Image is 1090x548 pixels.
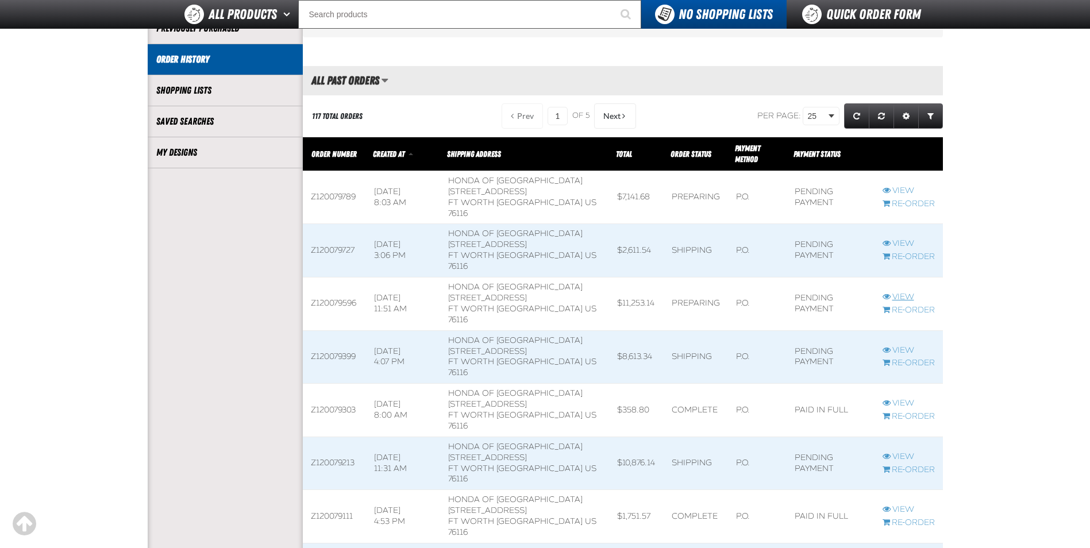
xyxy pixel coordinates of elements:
td: $358.80 [609,384,664,437]
a: View Z120079111 order [883,504,935,515]
span: [STREET_ADDRESS] [448,346,527,356]
span: FT WORTH [448,357,494,366]
a: View Z120079789 order [883,186,935,196]
span: US [585,410,596,420]
span: [GEOGRAPHIC_DATA] [496,304,583,314]
td: Pending payment [787,224,874,277]
span: Honda of [GEOGRAPHIC_DATA] [448,229,583,238]
a: View Z120079399 order [883,345,935,356]
td: Complete [664,490,728,543]
span: Next Page [603,111,621,121]
td: Z120079399 [303,330,366,384]
span: No Shopping Lists [679,6,773,22]
span: Honda of [GEOGRAPHIC_DATA] [448,335,583,345]
span: US [585,464,596,473]
span: FT WORTH [448,198,494,207]
span: FT WORTH [448,250,494,260]
span: US [585,304,596,314]
td: Paid in full [787,384,874,437]
span: FT WORTH [448,464,494,473]
span: 25 [808,110,826,122]
div: Scroll to the top [11,511,37,537]
span: [GEOGRAPHIC_DATA] [496,410,583,420]
td: $10,876.14 [609,437,664,490]
span: Honda of [GEOGRAPHIC_DATA] [448,388,583,398]
td: Pending payment [787,277,874,331]
td: [DATE] 11:51 AM [366,277,441,331]
span: Honda of [GEOGRAPHIC_DATA] [448,176,583,186]
td: P.O. [728,224,787,277]
button: Next Page [594,103,636,129]
td: P.O. [728,437,787,490]
span: Shipping Address [447,149,501,159]
span: All Products [209,4,277,25]
bdo: 76116 [448,315,468,325]
span: [STREET_ADDRESS] [448,293,527,303]
td: Z120079789 [303,171,366,224]
td: Shipping [664,437,728,490]
input: Current page number [548,107,568,125]
a: Order Number [311,149,357,159]
a: Re-Order Z120079789 order [883,199,935,210]
td: Z120079303 [303,384,366,437]
bdo: 76116 [448,421,468,431]
td: [DATE] 4:53 PM [366,490,441,543]
td: Pending payment [787,171,874,224]
span: of 5 [572,111,590,121]
td: Z120079111 [303,490,366,543]
bdo: 76116 [448,527,468,537]
td: Paid in full [787,490,874,543]
a: Re-Order Z120079727 order [883,252,935,263]
td: $11,253.14 [609,277,664,331]
span: [STREET_ADDRESS] [448,240,527,249]
td: Shipping [664,224,728,277]
span: [STREET_ADDRESS] [448,187,527,196]
span: [GEOGRAPHIC_DATA] [496,516,583,526]
td: P.O. [728,384,787,437]
a: Reset grid action [869,103,894,129]
span: US [585,250,596,260]
a: Created At [373,149,406,159]
a: Shopping Lists [156,84,294,97]
a: Order History [156,53,294,66]
td: Pending payment [787,330,874,384]
td: Z120079213 [303,437,366,490]
td: $1,751.57 [609,490,664,543]
bdo: 76116 [448,209,468,218]
span: Payment Status [794,149,841,159]
td: Shipping [664,330,728,384]
span: Per page: [757,111,801,121]
span: [GEOGRAPHIC_DATA] [496,198,583,207]
div: 117 Total Orders [312,111,363,122]
td: P.O. [728,171,787,224]
span: US [585,357,596,366]
span: Honda of [GEOGRAPHIC_DATA] [448,442,583,451]
a: Order Status [671,149,711,159]
span: [GEOGRAPHIC_DATA] [496,464,583,473]
td: P.O. [728,330,787,384]
span: [STREET_ADDRESS] [448,505,527,515]
span: [GEOGRAPHIC_DATA] [496,357,583,366]
bdo: 76116 [448,474,468,484]
a: Re-Order Z120079111 order [883,518,935,528]
span: [STREET_ADDRESS] [448,399,527,409]
td: Preparing [664,277,728,331]
a: Re-Order Z120079303 order [883,411,935,422]
a: Re-Order Z120079399 order [883,358,935,369]
th: Row actions [875,137,943,171]
button: Manage grid views. Current view is All Past Orders [381,71,388,90]
a: View Z120079303 order [883,398,935,409]
td: [DATE] 4:07 PM [366,330,441,384]
td: $7,141.68 [609,171,664,224]
span: Payment Method [735,144,760,164]
td: Z120079596 [303,277,366,331]
span: FT WORTH [448,410,494,420]
td: P.O. [728,490,787,543]
bdo: 76116 [448,368,468,377]
td: Pending payment [787,437,874,490]
a: Re-Order Z120079596 order [883,305,935,316]
span: Created At [373,149,405,159]
td: $2,611.54 [609,224,664,277]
